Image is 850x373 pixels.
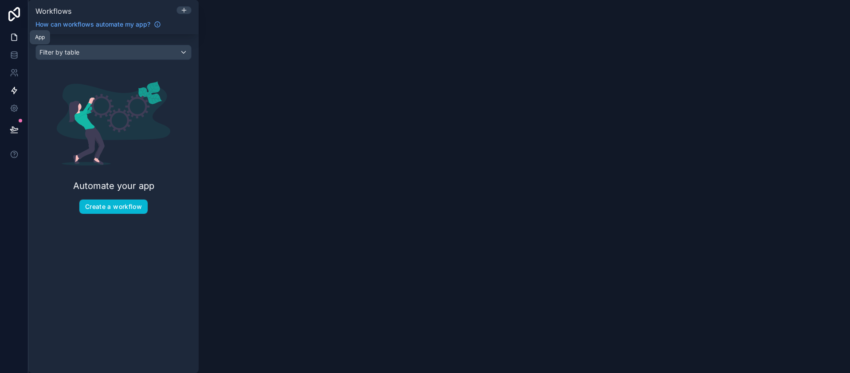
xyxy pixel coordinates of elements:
[35,20,150,29] span: How can workflows automate my app?
[57,81,170,165] img: Automate your app
[35,45,192,60] button: Filter by table
[28,34,199,373] div: scrollable content
[79,200,148,214] button: Create a workflow
[35,7,71,16] span: Workflows
[79,199,148,214] button: Create a workflow
[32,20,165,29] a: How can workflows automate my app?
[35,34,45,41] div: App
[73,180,154,192] h2: Automate your app
[39,48,79,56] span: Filter by table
